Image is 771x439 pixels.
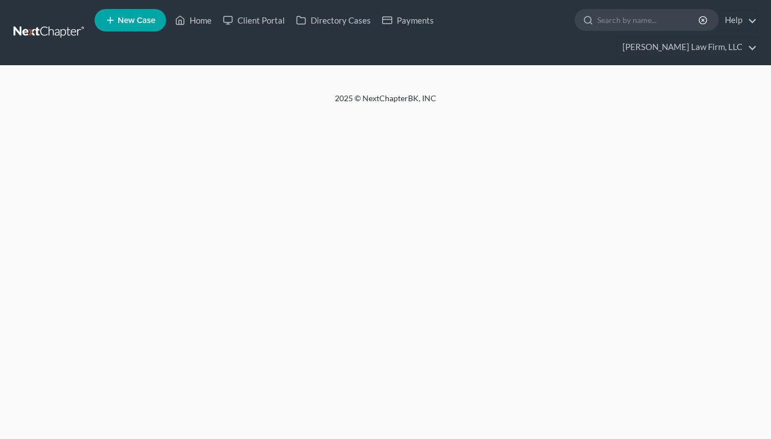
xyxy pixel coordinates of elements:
[719,10,757,30] a: Help
[376,10,440,30] a: Payments
[65,93,706,113] div: 2025 © NextChapterBK, INC
[217,10,290,30] a: Client Portal
[597,10,700,30] input: Search by name...
[118,16,155,25] span: New Case
[169,10,217,30] a: Home
[290,10,376,30] a: Directory Cases
[617,37,757,57] a: [PERSON_NAME] Law Firm, LLC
